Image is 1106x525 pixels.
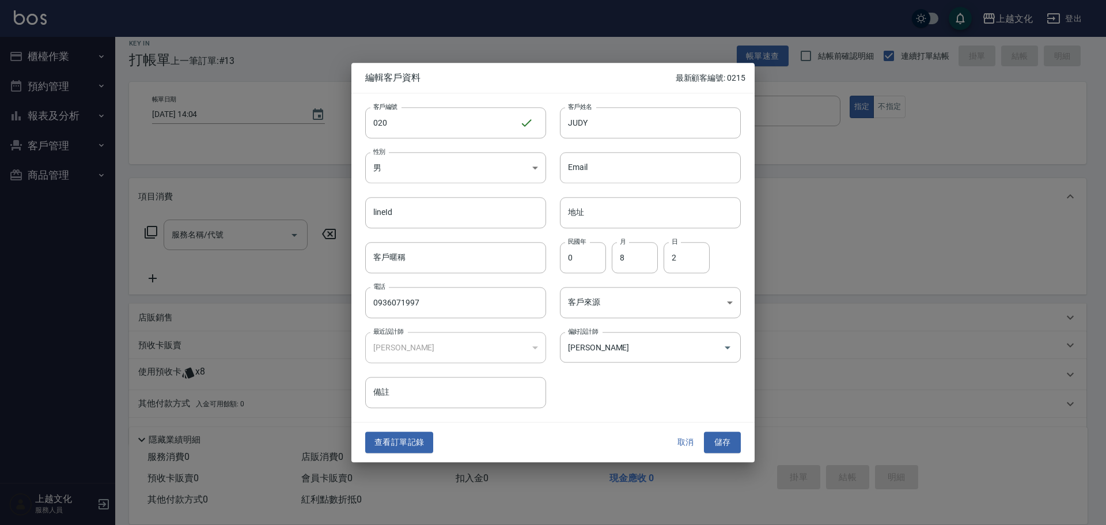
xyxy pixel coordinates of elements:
label: 客戶編號 [373,102,397,111]
div: 男 [365,152,546,183]
label: 日 [672,237,677,245]
div: [PERSON_NAME] [365,332,546,363]
label: 月 [620,237,626,245]
button: Open [718,338,737,357]
label: 電話 [373,282,385,290]
span: 編輯客戶資料 [365,72,676,84]
label: 客戶姓名 [568,102,592,111]
p: 最新顧客編號: 0215 [676,72,745,84]
button: 儲存 [704,432,741,454]
label: 性別 [373,147,385,156]
label: 最近設計師 [373,327,403,335]
label: 民國年 [568,237,586,245]
button: 查看訂單記錄 [365,432,433,454]
button: 取消 [667,432,704,454]
label: 偏好設計師 [568,327,598,335]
